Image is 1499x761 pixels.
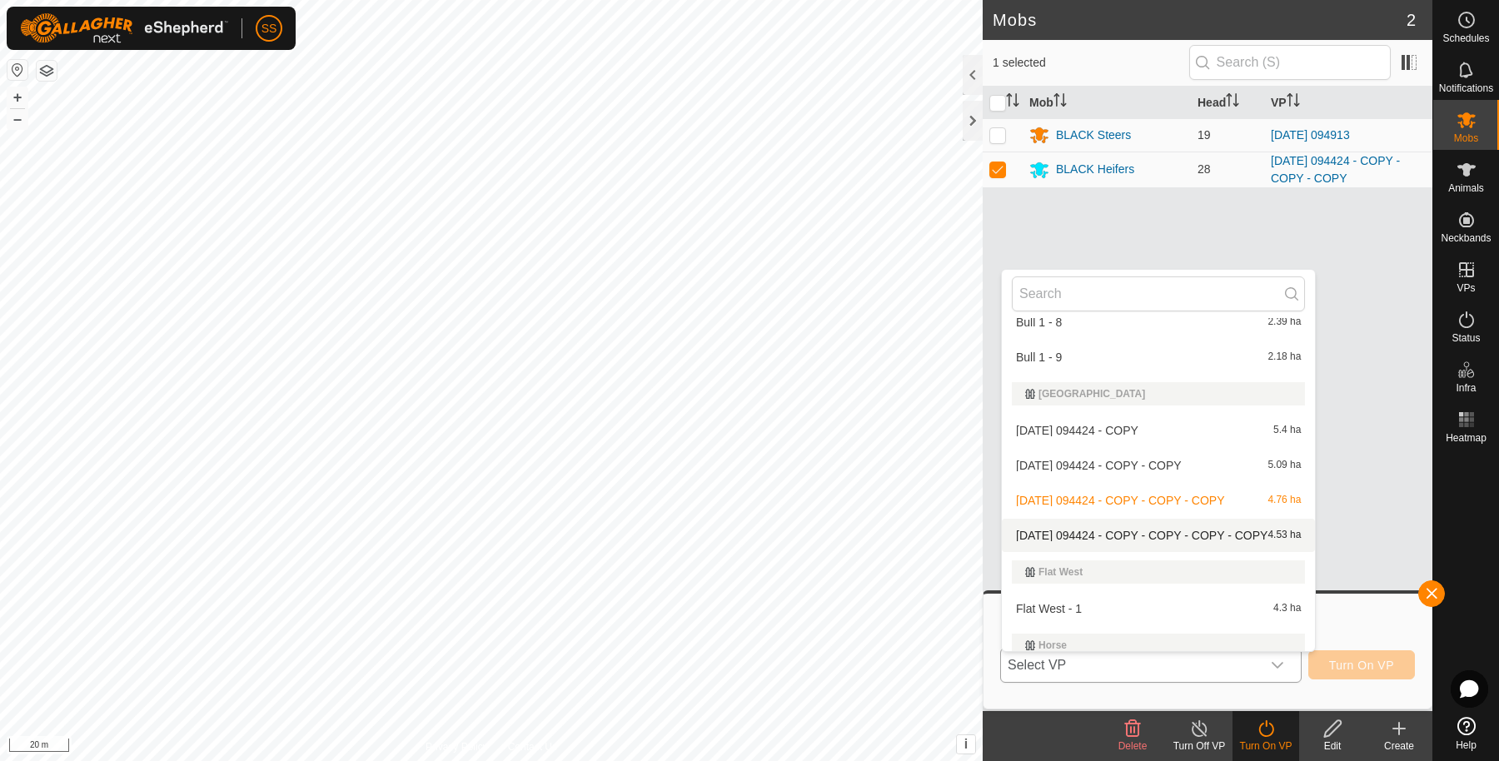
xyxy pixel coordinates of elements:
span: 28 [1198,162,1211,176]
li: Bull 1 - 8 [1002,306,1315,339]
span: 2.39 ha [1267,316,1301,328]
span: Heatmap [1446,433,1487,443]
div: Flat West [1025,567,1292,577]
span: 4.76 ha [1267,495,1301,506]
li: 2025-08-12 094424 - COPY - COPY - COPY [1002,484,1315,517]
th: Head [1191,87,1264,119]
li: 2025-08-12 094424 - COPY [1002,414,1315,447]
button: + [7,87,27,107]
span: Turn On VP [1329,659,1394,672]
div: dropdown trigger [1261,649,1294,682]
span: [DATE] 094424 - COPY - COPY - COPY [1016,495,1225,506]
span: [DATE] 094424 - COPY [1016,425,1138,436]
span: Bull 1 - 9 [1016,351,1062,363]
span: 4.3 ha [1273,603,1301,614]
span: 19 [1198,128,1211,142]
div: Turn On VP [1233,739,1299,754]
button: Turn On VP [1308,650,1415,679]
div: BLACK Heifers [1056,161,1134,178]
input: Search (S) [1189,45,1391,80]
span: VPs [1457,283,1475,293]
span: Infra [1456,383,1476,393]
a: [DATE] 094913 [1271,128,1350,142]
span: SS [261,20,277,37]
img: Gallagher Logo [20,13,228,43]
th: Mob [1023,87,1191,119]
span: Animals [1448,183,1484,193]
li: 2025-08-12 094424 - COPY - COPY - COPY - COPY [1002,519,1315,552]
button: i [957,735,975,754]
h2: Mobs [993,10,1407,30]
span: [DATE] 094424 - COPY - COPY [1016,460,1182,471]
span: i [964,737,968,751]
span: Schedules [1442,33,1489,43]
span: Flat West - 1 [1016,603,1082,614]
li: 2025-08-12 094424 - COPY - COPY [1002,449,1315,482]
th: VP [1264,87,1432,119]
a: Help [1433,710,1499,757]
input: Search [1012,276,1305,311]
p-sorticon: Activate to sort [1006,96,1019,109]
span: 2.18 ha [1267,351,1301,363]
span: Notifications [1439,83,1493,93]
div: BLACK Steers [1056,127,1131,144]
span: [DATE] 094424 - COPY - COPY - COPY - COPY [1016,530,1267,541]
a: Privacy Policy [426,739,488,754]
span: Bull 1 - 8 [1016,316,1062,328]
div: Create [1366,739,1432,754]
a: [DATE] 094424 - COPY - COPY - COPY [1271,154,1400,185]
span: Delete [1118,740,1148,752]
span: Status [1452,333,1480,343]
div: Horse [1025,640,1292,650]
div: [GEOGRAPHIC_DATA] [1025,389,1292,399]
span: 1 selected [993,54,1189,72]
span: 5.09 ha [1267,460,1301,471]
li: Bull 1 - 9 [1002,341,1315,374]
span: 5.4 ha [1273,425,1301,436]
p-sorticon: Activate to sort [1226,96,1239,109]
span: Select VP [1001,649,1261,682]
span: Mobs [1454,133,1478,143]
li: Flat West - 1 [1002,592,1315,625]
div: Edit [1299,739,1366,754]
div: Turn Off VP [1166,739,1233,754]
span: 2 [1407,7,1416,32]
p-sorticon: Activate to sort [1053,96,1067,109]
button: – [7,109,27,129]
a: Contact Us [508,739,557,754]
span: Neckbands [1441,233,1491,243]
span: Help [1456,740,1477,750]
p-sorticon: Activate to sort [1287,96,1300,109]
button: Reset Map [7,60,27,80]
span: 4.53 ha [1267,530,1301,541]
button: Map Layers [37,61,57,81]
